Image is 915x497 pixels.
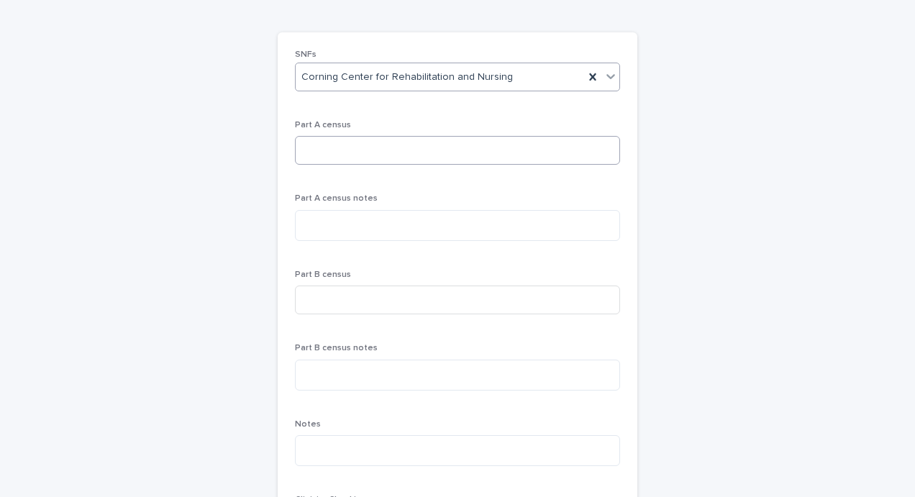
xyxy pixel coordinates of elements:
[295,50,317,59] span: SNFs
[295,420,321,429] span: Notes
[295,344,378,352] span: Part B census notes
[301,70,513,85] span: Corning Center for Rehabilitation and Nursing
[295,121,351,129] span: Part A census
[295,270,351,279] span: Part B census
[295,194,378,203] span: Part A census notes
